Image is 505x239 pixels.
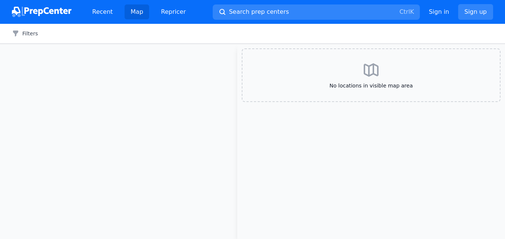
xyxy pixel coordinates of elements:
a: Sign in [429,7,449,16]
a: Repricer [155,4,192,19]
a: Sign up [458,4,493,20]
kbd: Ctrl [399,8,410,15]
img: PrepCenter [12,7,71,17]
a: Map [125,4,149,19]
button: Filters [12,30,38,37]
kbd: K [410,8,414,15]
a: Recent [86,4,119,19]
span: Search prep centers [229,7,289,16]
span: No locations in visible map area [254,82,488,89]
button: Search prep centersCtrlK [213,4,420,20]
